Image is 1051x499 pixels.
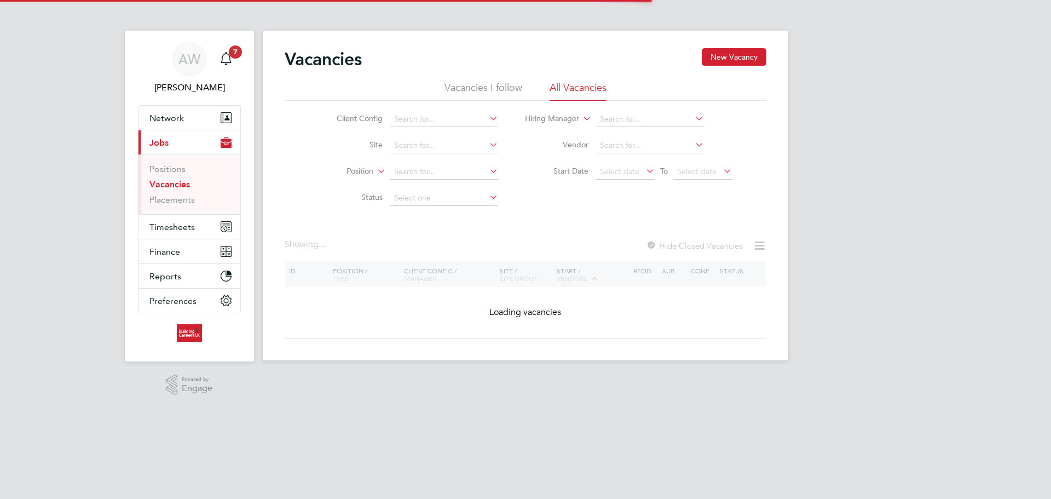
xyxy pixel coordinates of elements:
[149,137,169,148] span: Jobs
[516,113,579,124] label: Hiring Manager
[149,194,195,205] a: Placements
[550,81,607,101] li: All Vacancies
[138,42,241,94] a: AW[PERSON_NAME]
[149,271,181,282] span: Reports
[149,222,195,232] span: Timesheets
[390,112,498,127] input: Search for...
[138,130,240,154] button: Jobs
[149,296,197,306] span: Preferences
[138,324,241,342] a: Go to home page
[390,191,498,206] input: Select one
[390,164,498,180] input: Search for...
[444,81,522,101] li: Vacancies I follow
[138,154,240,214] div: Jobs
[310,166,373,177] label: Position
[149,246,180,257] span: Finance
[182,375,212,384] span: Powered by
[138,215,240,239] button: Timesheets
[600,167,639,176] span: Select date
[149,179,190,190] a: Vacancies
[138,81,241,94] span: Abbie Weatherby
[525,166,588,176] label: Start Date
[138,239,240,263] button: Finance
[138,106,240,130] button: Network
[149,164,186,174] a: Positions
[138,264,240,288] button: Reports
[178,52,200,66] span: AW
[138,289,240,313] button: Preferences
[646,240,742,251] label: Hide Closed Vacancies
[390,138,498,153] input: Search for...
[166,375,213,395] a: Powered byEngage
[525,140,588,150] label: Vendor
[702,48,766,66] button: New Vacancy
[125,31,254,362] nav: Main navigation
[320,113,383,123] label: Client Config
[285,239,327,250] div: Showing
[677,167,717,176] span: Select date
[320,192,383,202] label: Status
[177,324,201,342] img: buildingcareersuk-logo-retina.png
[149,113,184,123] span: Network
[215,42,237,77] a: 7
[182,384,212,393] span: Engage
[285,48,362,70] h2: Vacancies
[319,239,325,250] span: ...
[596,112,704,127] input: Search for...
[596,138,704,153] input: Search for...
[657,164,671,178] span: To
[229,45,242,59] span: 7
[320,140,383,150] label: Site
